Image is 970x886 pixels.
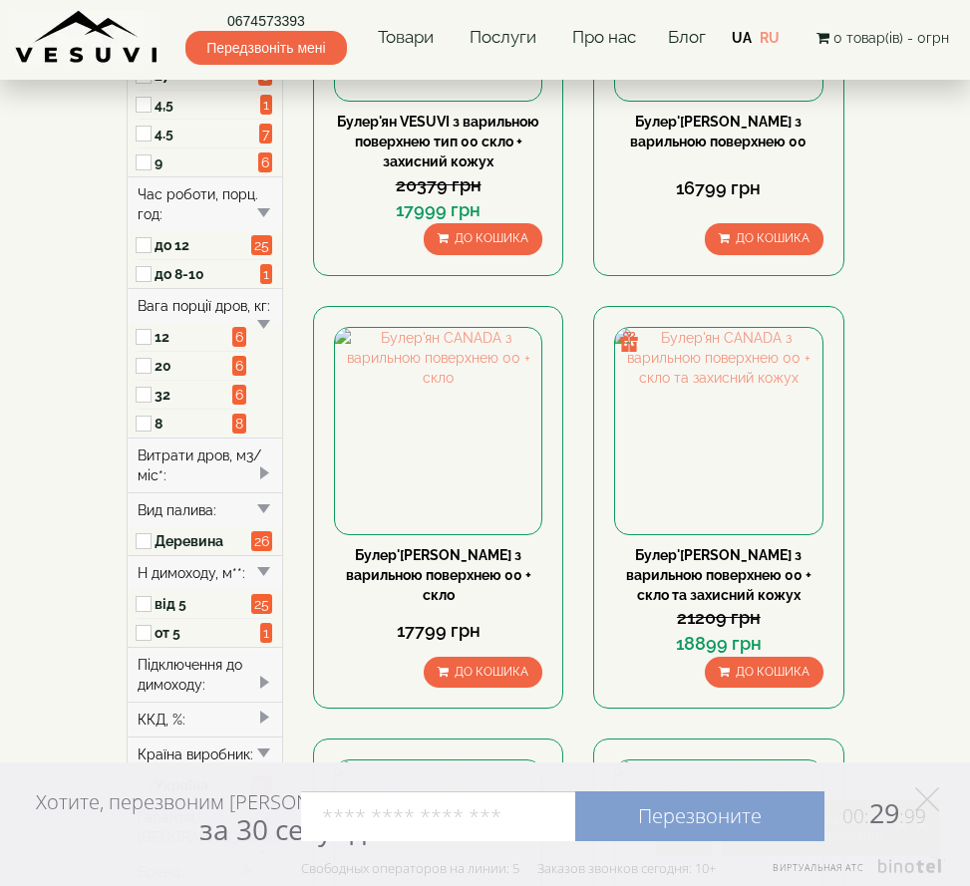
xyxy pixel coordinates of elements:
[567,15,641,61] a: Про нас
[705,657,823,688] button: До кошика
[128,288,283,323] div: Вага порції дров, кг:
[251,594,272,614] span: 25
[260,264,272,284] span: 1
[259,124,272,144] span: 7
[155,385,233,405] label: 32
[36,789,378,845] div: Хотите, перезвоним [PERSON_NAME]
[630,114,807,149] a: Булер'[PERSON_NAME] з варильною поверхнею 00
[732,30,752,46] a: UA
[736,231,809,245] span: До кошика
[251,531,272,551] span: 26
[614,605,822,631] div: 21209 грн
[128,647,283,702] div: Підключення до димоходу:
[15,10,160,65] img: Завод VESUVI
[424,657,542,688] button: До кошика
[899,803,926,829] span: :99
[824,794,926,831] span: 29
[615,328,821,534] img: Булер'ян CANADA з варильною поверхнею 00 + скло та захисний кожух
[232,356,246,376] span: 6
[810,27,955,49] button: 0 товар(ів) - 0грн
[155,623,252,643] label: от 5
[842,803,869,829] span: 00:
[155,327,233,347] label: 12
[833,30,949,46] span: 0 товар(ів) - 0грн
[575,791,824,841] a: Перезвоните
[614,175,822,201] div: 16799 грн
[736,665,809,679] span: До кошика
[346,547,531,603] a: Булер'[PERSON_NAME] з варильною поверхнею 00 + скло
[334,618,542,644] div: 17799 грн
[455,231,528,245] span: До кошика
[185,31,346,65] span: Передзвоніть мені
[155,414,233,434] label: 8
[128,492,283,527] div: Вид палива:
[260,95,272,115] span: 1
[251,235,272,255] span: 25
[232,385,246,405] span: 6
[128,555,283,590] div: H димоходу, м**:
[128,702,283,737] div: ККД, %:
[260,623,272,643] span: 1
[760,30,780,46] a: RU
[619,332,639,352] img: gift
[155,152,259,172] label: 9
[155,531,252,551] label: Деревина
[705,223,823,254] button: До кошика
[128,737,283,771] div: Країна виробник:
[334,197,542,223] div: 17999 грн
[155,95,259,115] label: 4,5
[128,438,283,492] div: Витрати дров, м3/міс*:
[668,27,706,47] a: Блог
[155,264,252,284] label: до 8-10
[258,152,272,172] span: 6
[335,328,541,534] img: Булер'ян CANADA з варильною поверхнею 00 + скло
[155,594,252,614] label: від 5
[337,114,539,169] a: Булер'ян VESUVI з варильною поверхнею тип 00 скло + захисний кожух
[128,176,283,231] div: Час роботи, порц. год:
[185,11,346,31] a: 0674573393
[155,356,233,376] label: 20
[232,327,246,347] span: 6
[424,223,542,254] button: До кошика
[155,235,252,255] label: до 12
[626,547,811,603] a: Булер'[PERSON_NAME] з варильною поверхнею 00 + скло та захисний кожух
[301,860,716,876] div: Свободных операторов на линии: 5 Заказов звонков сегодня: 10+
[155,124,259,144] label: 4.5
[199,810,378,848] span: за 30 секунд?
[373,15,439,61] a: Товари
[455,665,528,679] span: До кошика
[614,631,822,657] div: 18899 грн
[232,414,246,434] span: 8
[465,15,541,61] a: Послуги
[334,172,542,198] div: 20379 грн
